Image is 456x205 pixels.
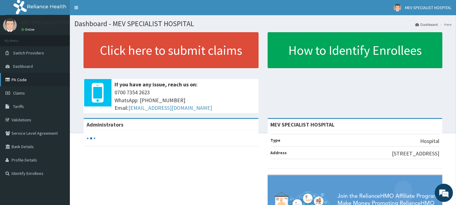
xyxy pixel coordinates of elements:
[84,32,259,68] a: Click here to submit claims
[13,104,24,109] span: Tariffs
[129,104,212,111] a: [EMAIL_ADDRESS][DOMAIN_NAME]
[438,22,451,27] li: Here
[115,81,197,88] b: If you have any issue, reach us on:
[405,5,451,10] span: MEV SPECIALIST HOSPITAL
[392,150,439,158] p: [STREET_ADDRESS]
[13,64,33,69] span: Dashboard
[74,20,451,28] h1: Dashboard - MEV SPECIALIST HOSPITAL
[87,121,123,128] b: Administrators
[3,18,17,32] img: User Image
[13,90,25,96] span: Claims
[87,134,96,143] svg: audio-loading
[13,50,44,56] span: Switch Providers
[271,137,281,143] b: Type
[394,4,401,12] img: User Image
[21,20,84,25] p: MEV SPECIALIST HOSPITAL
[115,89,255,112] span: 0700 7354 2623 WhatsApp: [PHONE_NUMBER] Email:
[415,22,438,27] a: Dashboard
[271,121,335,128] strong: MEV SPECIALIST HOSPITAL
[268,32,443,68] a: How to Identify Enrollees
[21,27,36,32] a: Online
[271,150,287,155] b: Address
[420,137,439,145] p: Hospital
